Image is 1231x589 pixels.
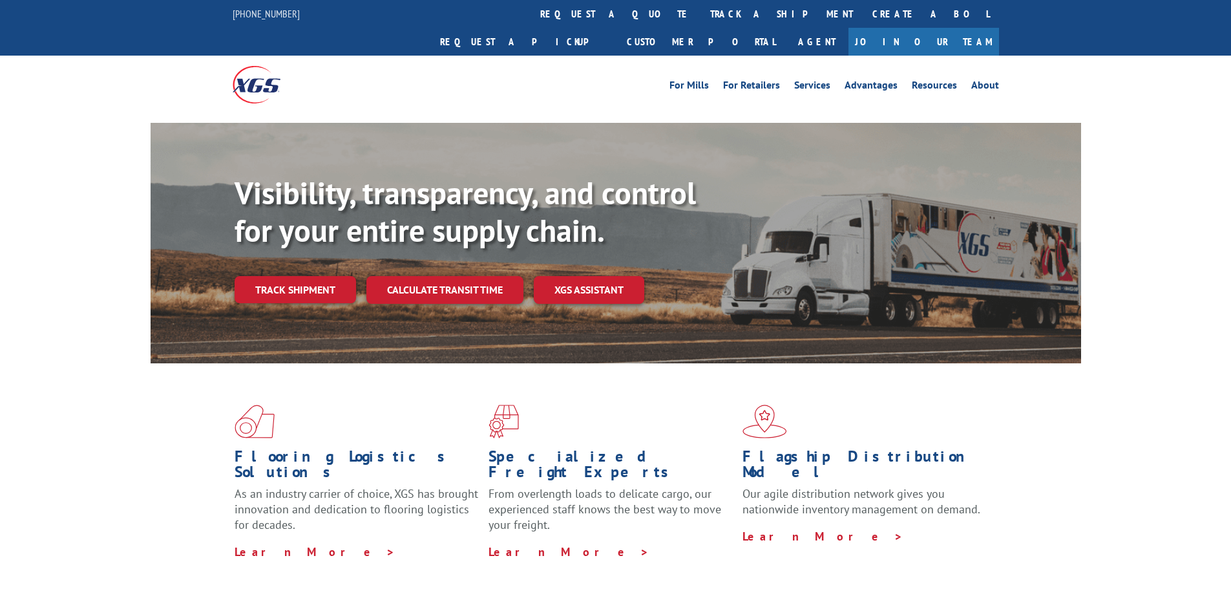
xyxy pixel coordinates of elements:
span: Our agile distribution network gives you nationwide inventory management on demand. [742,486,980,517]
a: For Mills [669,80,709,94]
a: Join Our Team [848,28,999,56]
a: Learn More > [489,544,649,559]
a: About [971,80,999,94]
a: Customer Portal [617,28,785,56]
img: xgs-icon-total-supply-chain-intelligence-red [235,405,275,438]
a: Resources [912,80,957,94]
a: For Retailers [723,80,780,94]
a: Learn More > [235,544,395,559]
span: As an industry carrier of choice, XGS has brought innovation and dedication to flooring logistics... [235,486,478,532]
a: [PHONE_NUMBER] [233,7,300,20]
a: Advantages [845,80,898,94]
h1: Flooring Logistics Solutions [235,449,479,486]
img: xgs-icon-focused-on-flooring-red [489,405,519,438]
a: Track shipment [235,276,356,303]
b: Visibility, transparency, and control for your entire supply chain. [235,173,696,250]
a: Agent [785,28,848,56]
a: Services [794,80,830,94]
a: Calculate transit time [366,276,523,304]
h1: Flagship Distribution Model [742,449,987,486]
h1: Specialized Freight Experts [489,449,733,486]
a: XGS ASSISTANT [534,276,644,304]
a: Learn More > [742,529,903,544]
p: From overlength loads to delicate cargo, our experienced staff knows the best way to move your fr... [489,486,733,544]
img: xgs-icon-flagship-distribution-model-red [742,405,787,438]
a: Request a pickup [430,28,617,56]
